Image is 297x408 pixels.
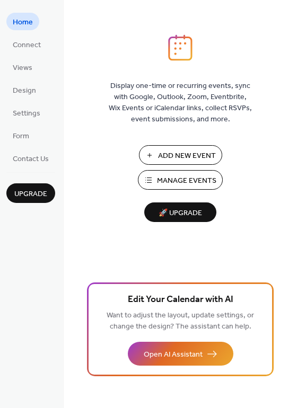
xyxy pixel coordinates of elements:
[138,170,223,190] button: Manage Events
[6,36,47,53] a: Connect
[158,150,216,162] span: Add New Event
[128,292,233,307] span: Edit Your Calendar with AI
[6,81,42,99] a: Design
[157,175,216,187] span: Manage Events
[6,183,55,203] button: Upgrade
[144,202,216,222] button: 🚀 Upgrade
[13,40,41,51] span: Connect
[13,131,29,142] span: Form
[13,154,49,165] span: Contact Us
[13,17,33,28] span: Home
[6,58,39,76] a: Views
[6,13,39,30] a: Home
[144,349,203,360] span: Open AI Assistant
[139,145,222,165] button: Add New Event
[109,81,252,125] span: Display one-time or recurring events, sync with Google, Outlook, Zoom, Eventbrite, Wix Events or ...
[6,127,36,144] a: Form
[6,149,55,167] a: Contact Us
[168,34,193,61] img: logo_icon.svg
[13,63,32,74] span: Views
[13,108,40,119] span: Settings
[151,206,210,220] span: 🚀 Upgrade
[13,85,36,96] span: Design
[107,308,254,334] span: Want to adjust the layout, update settings, or change the design? The assistant can help.
[6,104,47,121] a: Settings
[14,189,47,200] span: Upgrade
[128,342,233,366] button: Open AI Assistant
